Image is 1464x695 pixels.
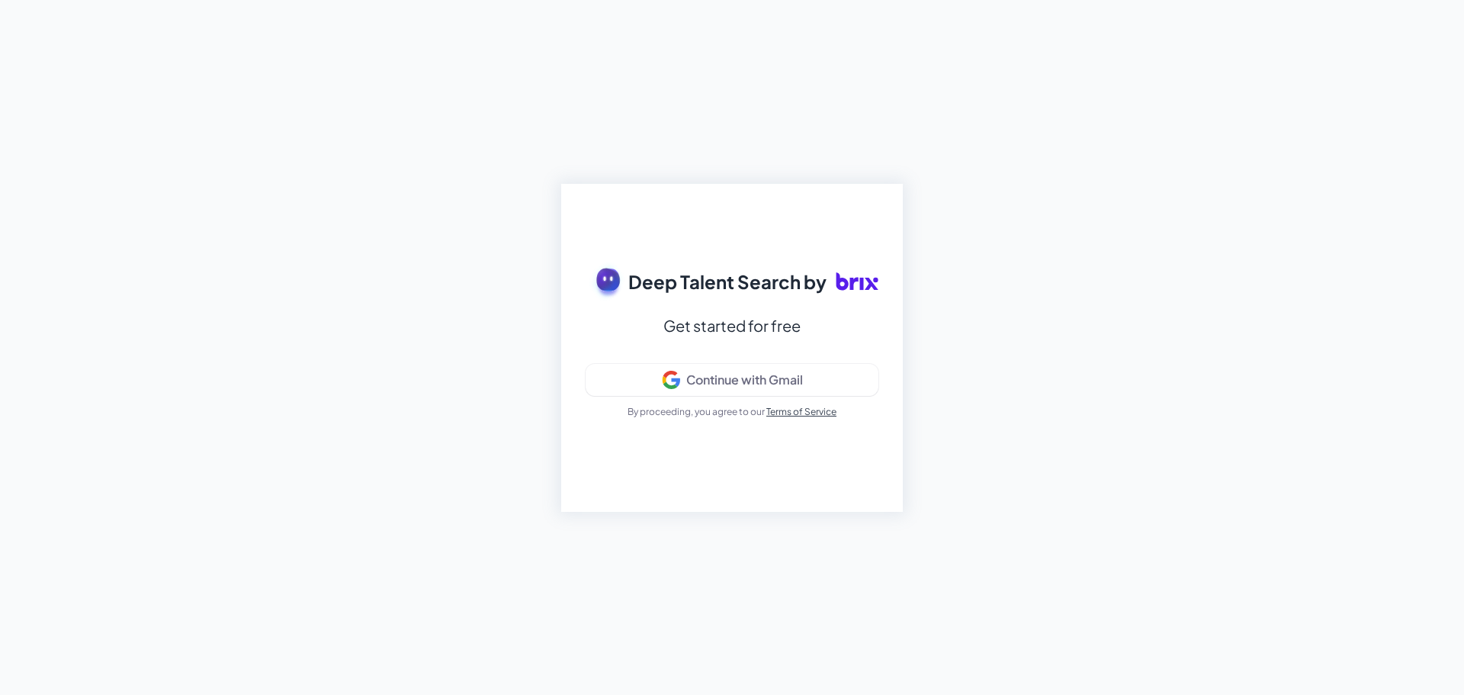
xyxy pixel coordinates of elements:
div: Get started for free [663,312,801,339]
span: Deep Talent Search by [628,268,827,295]
button: Continue with Gmail [586,364,878,396]
a: Terms of Service [766,406,836,417]
p: By proceeding, you agree to our [628,405,836,419]
div: Continue with Gmail [686,372,803,388]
